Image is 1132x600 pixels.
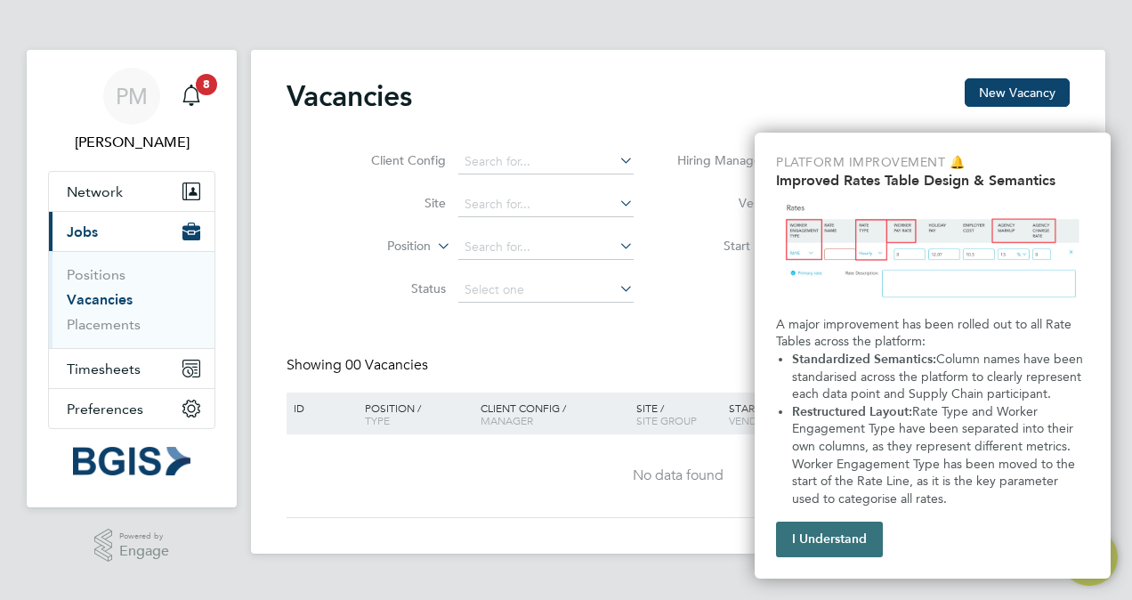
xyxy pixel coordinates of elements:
[48,68,215,153] a: Go to account details
[196,74,217,95] span: 8
[27,50,237,507] nav: Main navigation
[678,238,780,254] label: Start Date
[344,195,446,211] label: Site
[344,152,446,168] label: Client Config
[776,154,1089,172] p: Platform Improvement 🔔
[792,404,912,419] strong: Restructured Layout:
[458,192,634,217] input: Search for...
[67,361,141,377] span: Timesheets
[67,316,141,333] a: Placements
[776,196,1089,309] img: Updated Rates Table Design & Semantics
[67,291,133,308] a: Vacancies
[481,413,533,427] span: Manager
[287,78,412,114] h2: Vacancies
[344,280,446,296] label: Status
[729,413,779,427] span: Vendors
[352,393,476,435] div: Position /
[792,352,936,367] strong: Standardized Semantics:
[965,78,1070,107] button: New Vacancy
[755,133,1111,579] div: Improved Rate Table Semantics
[73,447,190,475] img: bgis-logo-retina.png
[48,447,215,475] a: Go to home page
[67,223,98,240] span: Jobs
[632,393,725,435] div: Site /
[776,316,1089,351] p: A major improvement has been rolled out to all Rate Tables across the platform:
[328,238,431,255] label: Position
[287,356,432,375] div: Showing
[116,85,148,108] span: PM
[458,235,634,260] input: Search for...
[289,393,352,423] div: ID
[345,356,428,374] span: 00 Vacancies
[792,404,1079,507] span: Rate Type and Worker Engagement Type have been separated into their own columns, as they represen...
[792,352,1087,401] span: Column names have been standarised across the platform to clearly represent each data point and S...
[776,522,883,557] button: I Understand
[48,132,215,153] span: Paul Mackie
[119,544,169,559] span: Engage
[67,401,143,418] span: Preferences
[67,266,125,283] a: Positions
[636,413,697,427] span: Site Group
[663,152,765,170] label: Hiring Manager
[476,393,632,435] div: Client Config /
[776,172,1089,189] h2: Improved Rates Table Design & Semantics
[365,413,390,427] span: Type
[119,529,169,544] span: Powered by
[458,278,634,303] input: Select one
[289,466,1067,485] div: No data found
[678,195,780,211] label: Vendor
[458,150,634,174] input: Search for...
[67,183,123,200] span: Network
[724,393,849,437] div: Start /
